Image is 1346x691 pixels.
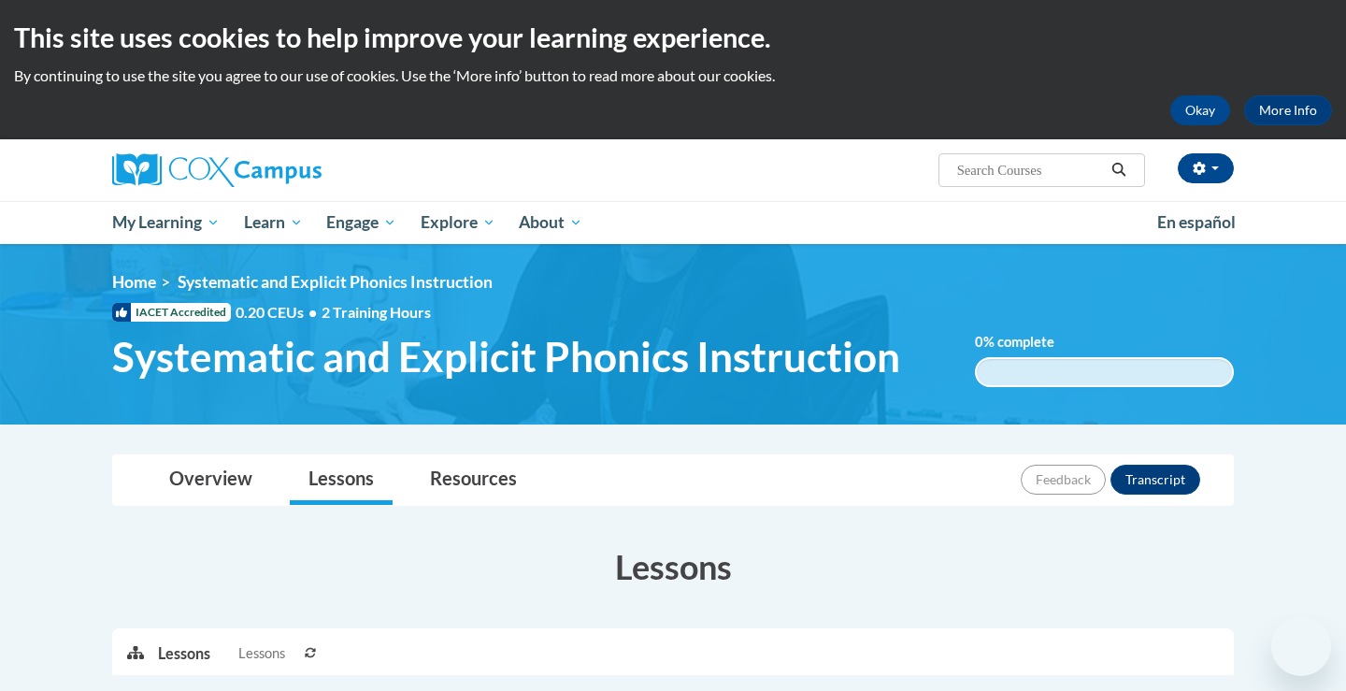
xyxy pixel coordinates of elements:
[1110,465,1200,495] button: Transcript
[314,201,408,244] a: Engage
[421,211,495,234] span: Explore
[955,159,1105,181] input: Search Courses
[112,211,220,234] span: My Learning
[84,201,1262,244] div: Main menu
[326,211,396,234] span: Engage
[411,455,536,505] a: Resources
[244,211,303,234] span: Learn
[975,332,1082,353] label: % complete
[1170,95,1230,125] button: Okay
[112,153,322,187] img: Cox Campus
[112,303,231,322] span: IACET Accredited
[1105,159,1133,181] button: Search
[112,153,467,187] a: Cox Campus
[975,334,983,350] span: 0
[1178,153,1234,183] button: Account Settings
[236,302,322,323] span: 0.20 CEUs
[14,65,1332,86] p: By continuing to use the site you agree to our use of cookies. Use the ‘More info’ button to read...
[1244,95,1332,125] a: More Info
[112,272,156,292] a: Home
[322,303,431,321] span: 2 Training Hours
[290,455,393,505] a: Lessons
[178,272,493,292] span: Systematic and Explicit Phonics Instruction
[112,543,1234,590] h3: Lessons
[158,643,210,664] p: Lessons
[1271,616,1331,676] iframe: Button to launch messaging window
[1157,212,1236,232] span: En español
[308,303,317,321] span: •
[508,201,595,244] a: About
[238,643,285,664] span: Lessons
[112,332,900,381] span: Systematic and Explicit Phonics Instruction
[100,201,232,244] a: My Learning
[150,455,271,505] a: Overview
[1145,203,1248,242] a: En español
[519,211,582,234] span: About
[408,201,508,244] a: Explore
[232,201,315,244] a: Learn
[14,19,1332,56] h2: This site uses cookies to help improve your learning experience.
[1021,465,1106,495] button: Feedback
